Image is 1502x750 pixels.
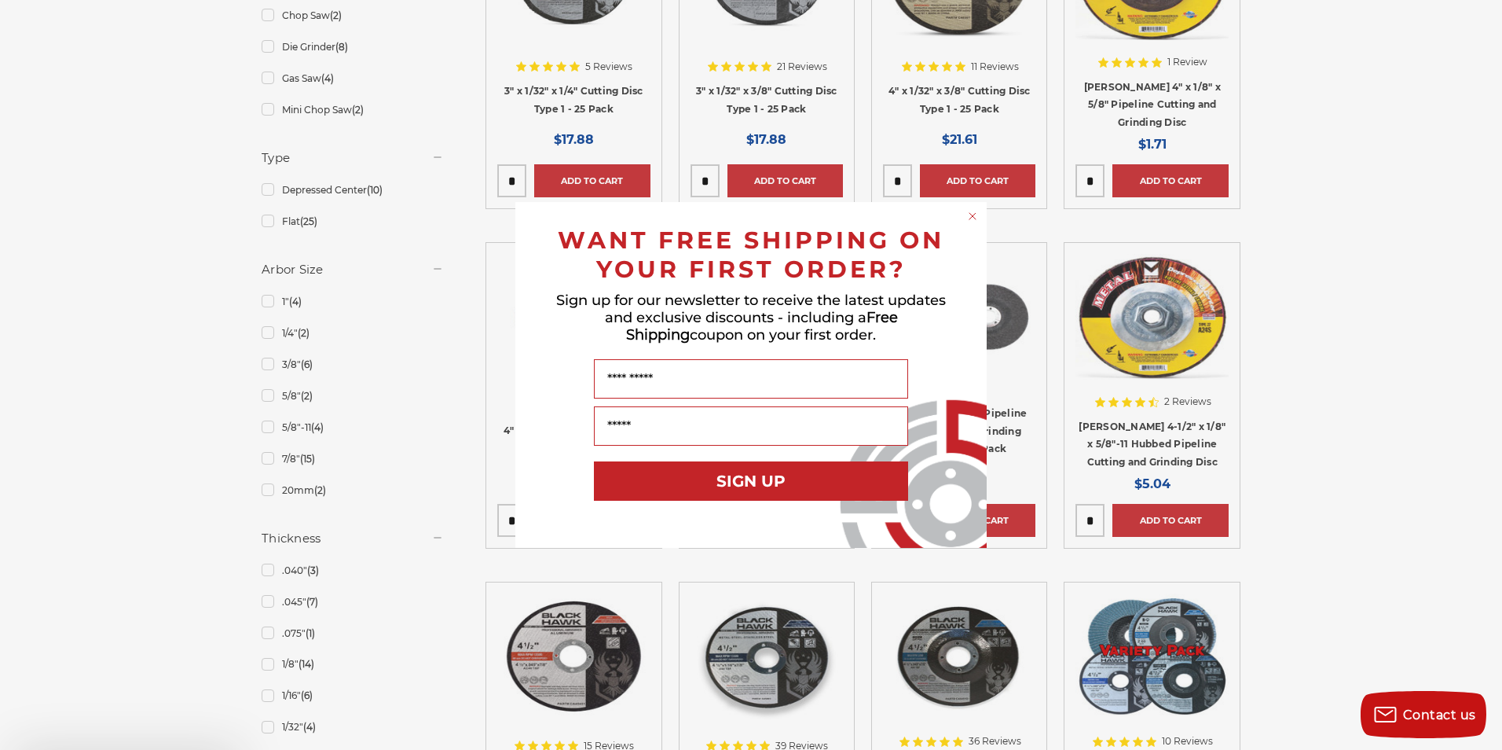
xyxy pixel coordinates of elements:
[1361,691,1486,738] button: Contact us
[556,292,946,344] span: Sign up for our newsletter to receive the latest updates and exclusive discounts - including a co...
[626,309,898,344] span: Free Shipping
[594,461,908,501] button: SIGN UP
[1403,708,1476,722] span: Contact us
[558,226,944,284] span: WANT FREE SHIPPING ON YOUR FIRST ORDER?
[965,208,980,224] button: Close dialog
